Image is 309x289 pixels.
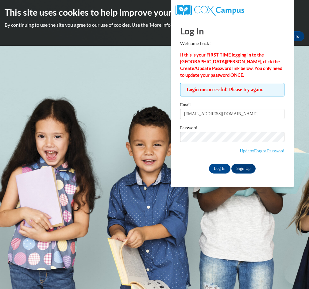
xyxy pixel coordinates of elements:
[240,148,284,153] a: Update/Forgot Password
[180,40,284,47] p: Welcome back!
[5,6,304,18] h2: This site uses cookies to help improve your learning experience.
[209,164,230,174] input: Log In
[180,52,282,78] strong: If this is your FIRST TIME logging in to the [GEOGRAPHIC_DATA][PERSON_NAME], click the Create/Upd...
[180,103,284,109] label: Email
[180,25,284,37] h1: Log In
[176,5,244,16] img: COX Campus
[180,83,284,96] span: Login unsuccessful! Please try again.
[284,264,304,284] iframe: Button to launch messaging window
[231,164,255,174] a: Sign Up
[5,21,304,28] p: By continuing to use the site you agree to our use of cookies. Use the ‘More info’ button to read...
[180,126,284,132] label: Password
